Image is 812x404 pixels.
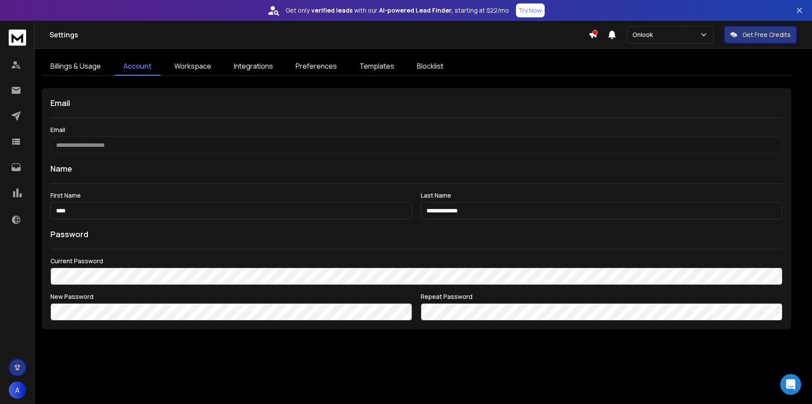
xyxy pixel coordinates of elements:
[42,57,110,76] a: Billings & Usage
[286,6,509,15] p: Get only with our starting at $22/mo
[50,294,412,300] label: New Password
[50,192,412,199] label: First Name
[9,381,26,399] button: A
[632,30,656,39] p: Onlook
[115,57,160,76] a: Account
[421,192,782,199] label: Last Name
[9,30,26,46] img: logo
[780,374,801,395] div: Open Intercom Messenger
[311,6,353,15] strong: verified leads
[50,30,589,40] h1: Settings
[742,30,791,39] p: Get Free Credits
[50,258,782,264] label: Current Password
[287,57,346,76] a: Preferences
[166,57,220,76] a: Workspace
[225,57,282,76] a: Integrations
[379,6,453,15] strong: AI-powered Lead Finder,
[408,57,452,76] a: Blocklist
[50,127,782,133] label: Email
[421,294,782,300] label: Repeat Password
[50,97,782,109] h1: Email
[519,6,542,15] p: Try Now
[516,3,545,17] button: Try Now
[724,26,797,43] button: Get Free Credits
[50,228,88,240] h1: Password
[351,57,403,76] a: Templates
[50,162,782,175] h1: Name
